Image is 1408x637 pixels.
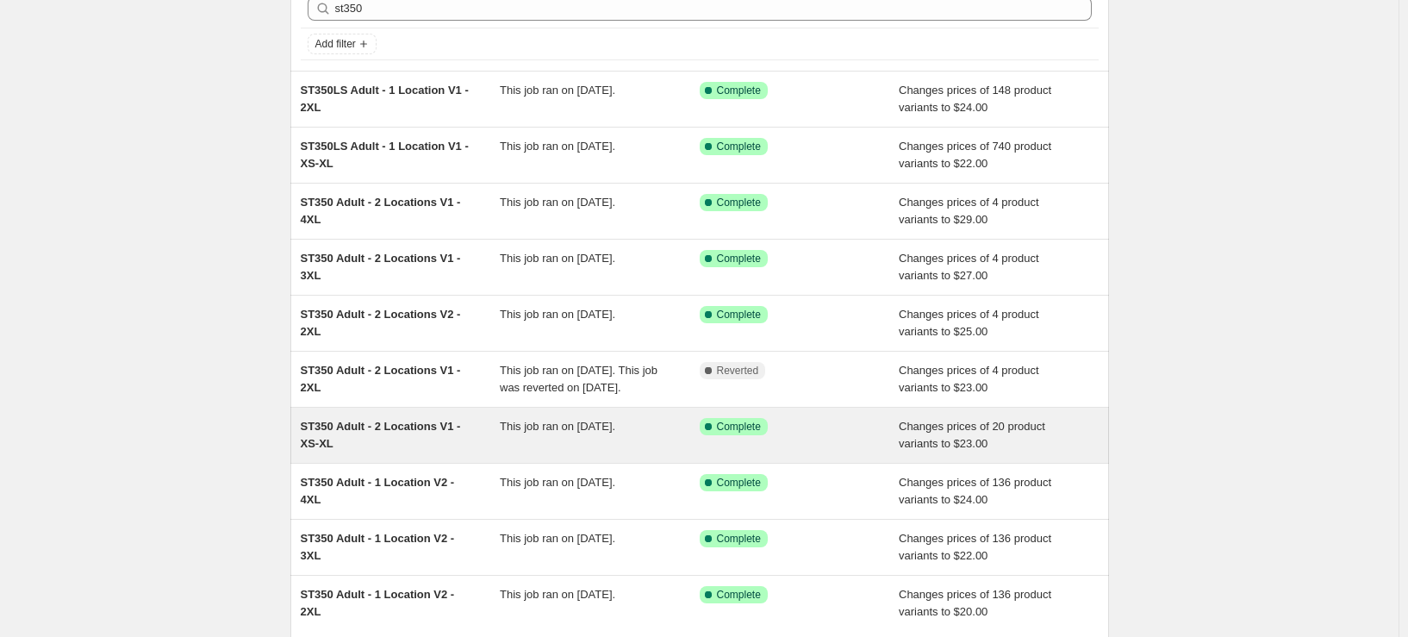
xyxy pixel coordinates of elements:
[500,308,615,321] span: This job ran on [DATE].
[301,588,455,618] span: ST350 Adult - 1 Location V2 - 2XL
[717,532,761,546] span: Complete
[301,196,461,226] span: ST350 Adult - 2 Locations V1 - 4XL
[308,34,377,54] button: Add filter
[500,252,615,265] span: This job ran on [DATE].
[717,308,761,322] span: Complete
[500,84,615,97] span: This job ran on [DATE].
[717,420,761,434] span: Complete
[500,532,615,545] span: This job ran on [DATE].
[500,420,615,433] span: This job ran on [DATE].
[301,84,469,114] span: ST350LS Adult - 1 Location V1 - 2XL
[899,84,1051,114] span: Changes prices of 148 product variants to $24.00
[301,420,461,450] span: ST350 Adult - 2 Locations V1 - XS-XL
[899,532,1051,562] span: Changes prices of 136 product variants to $22.00
[717,364,759,378] span: Reverted
[899,140,1051,170] span: Changes prices of 740 product variants to $22.00
[301,532,455,562] span: ST350 Adult - 1 Location V2 - 3XL
[500,140,615,153] span: This job ran on [DATE].
[717,196,761,209] span: Complete
[301,252,461,282] span: ST350 Adult - 2 Locations V1 - 3XL
[301,364,461,394] span: ST350 Adult - 2 Locations V1 - 2XL
[315,37,356,51] span: Add filter
[500,196,615,209] span: This job ran on [DATE].
[899,196,1039,226] span: Changes prices of 4 product variants to $29.00
[899,252,1039,282] span: Changes prices of 4 product variants to $27.00
[899,308,1039,338] span: Changes prices of 4 product variants to $25.00
[899,420,1045,450] span: Changes prices of 20 product variants to $23.00
[500,476,615,489] span: This job ran on [DATE].
[899,588,1051,618] span: Changes prices of 136 product variants to $20.00
[717,84,761,97] span: Complete
[717,252,761,265] span: Complete
[301,308,461,338] span: ST350 Adult - 2 Locations V2 - 2XL
[717,588,761,602] span: Complete
[899,364,1039,394] span: Changes prices of 4 product variants to $23.00
[717,476,761,490] span: Complete
[717,140,761,153] span: Complete
[899,476,1051,506] span: Changes prices of 136 product variants to $24.00
[500,588,615,601] span: This job ran on [DATE].
[301,140,469,170] span: ST350LS Adult - 1 Location V1 - XS-XL
[301,476,455,506] span: ST350 Adult - 1 Location V2 - 4XL
[500,364,657,394] span: This job ran on [DATE]. This job was reverted on [DATE].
